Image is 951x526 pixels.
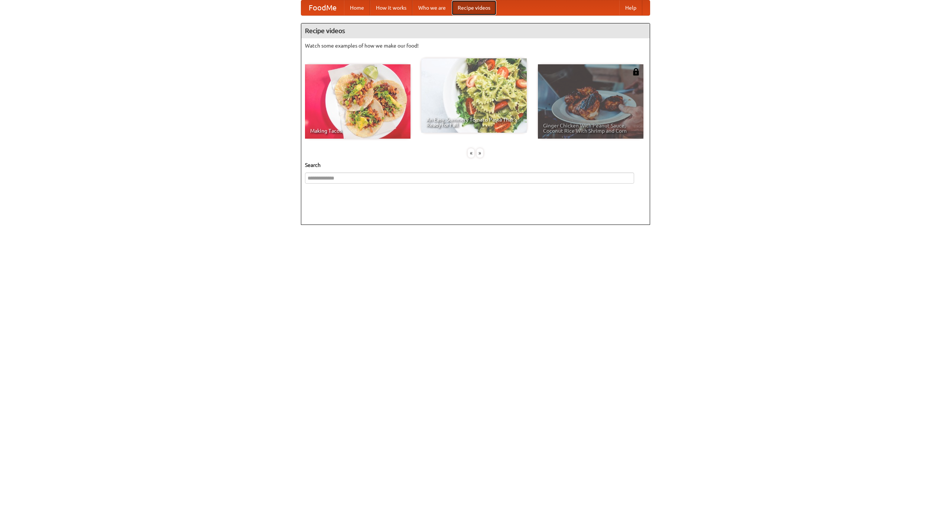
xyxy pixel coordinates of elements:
img: 483408.png [632,68,640,75]
a: Recipe videos [452,0,496,15]
a: Who we are [412,0,452,15]
a: Home [344,0,370,15]
div: « [468,148,474,158]
span: An Easy, Summery Tomato Pasta That's Ready for Fall [426,117,522,128]
h5: Search [305,161,646,169]
a: An Easy, Summery Tomato Pasta That's Ready for Fall [421,58,527,133]
h4: Recipe videos [301,23,650,38]
a: Help [619,0,642,15]
div: » [477,148,483,158]
span: Making Tacos [310,128,405,133]
a: Making Tacos [305,64,410,139]
a: How it works [370,0,412,15]
a: FoodMe [301,0,344,15]
p: Watch some examples of how we make our food! [305,42,646,49]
